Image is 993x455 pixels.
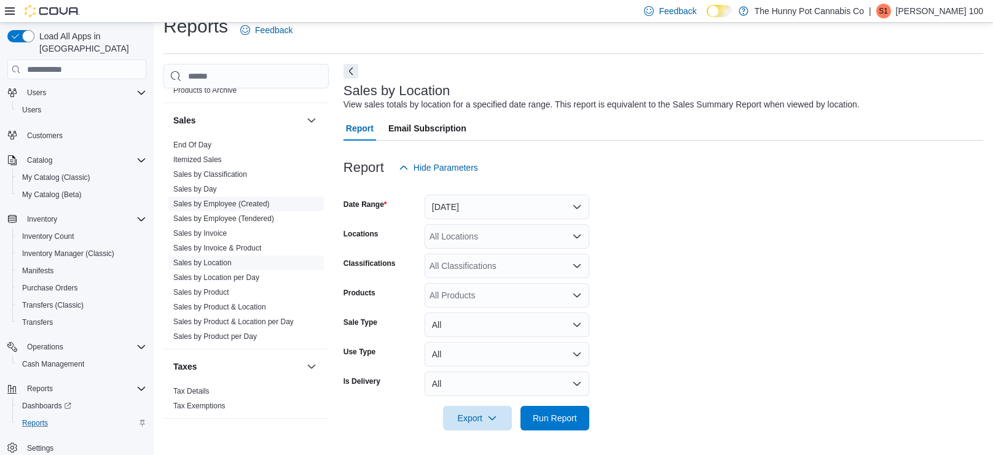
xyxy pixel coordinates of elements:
[17,170,146,185] span: My Catalog (Classic)
[173,169,247,179] span: Sales by Classification
[17,187,87,202] a: My Catalog (Beta)
[173,155,222,164] a: Itemized Sales
[12,314,151,331] button: Transfers
[876,4,891,18] div: Sarah 100
[346,116,374,141] span: Report
[17,263,146,278] span: Manifests
[173,273,259,282] a: Sales by Location per Day
[12,262,151,279] button: Manifests
[173,229,227,238] a: Sales by Invoice
[163,138,329,349] div: Sales
[17,399,76,413] a: Dashboards
[173,258,232,268] span: Sales by Location
[22,212,62,227] button: Inventory
[27,155,52,165] span: Catalog
[17,315,58,330] a: Transfers
[27,88,46,98] span: Users
[173,140,211,150] span: End Of Day
[17,357,89,371] a: Cash Management
[2,126,151,144] button: Customers
[12,356,151,373] button: Cash Management
[173,402,226,410] a: Tax Exemptions
[17,263,58,278] a: Manifests
[22,381,146,396] span: Reports
[343,376,380,386] label: Is Delivery
[533,412,577,424] span: Run Report
[173,332,257,341] a: Sales by Product per Day
[173,273,259,282] span: Sales by Location per Day
[173,401,226,411] span: Tax Exemptions
[879,4,888,18] span: S1
[173,141,211,149] a: End Of Day
[173,185,217,193] a: Sales by Day
[12,397,151,414] a: Dashboards
[22,418,48,428] span: Reports
[17,246,119,261] a: Inventory Manager (Classic)
[173,244,261,252] a: Sales by Invoice & Product
[27,443,53,453] span: Settings
[163,14,228,39] h1: Reports
[173,114,196,126] h3: Sales
[304,113,319,128] button: Sales
[17,281,146,295] span: Purchase Orders
[173,199,270,209] span: Sales by Employee (Created)
[343,229,379,239] label: Locations
[12,101,151,119] button: Users
[425,342,589,367] button: All
[22,300,84,310] span: Transfers (Classic)
[572,290,582,300] button: Open list of options
[27,214,57,224] span: Inventory
[12,279,151,297] button: Purchase Orders
[17,399,146,413] span: Dashboards
[22,153,146,168] span: Catalog
[173,155,222,165] span: Itemized Sales
[173,200,270,208] a: Sales by Employee (Created)
[22,85,146,100] span: Users
[12,186,151,203] button: My Catalog (Beta)
[173,287,229,297] span: Sales by Product
[443,406,512,430] button: Export
[27,131,63,141] span: Customers
[173,184,217,194] span: Sales by Day
[173,387,210,395] a: Tax Details
[22,127,146,142] span: Customers
[896,4,983,18] p: [PERSON_NAME] 100
[22,173,90,182] span: My Catalog (Classic)
[173,303,266,311] a: Sales by Product & Location
[17,103,146,117] span: Users
[17,246,146,261] span: Inventory Manager (Classic)
[22,249,114,259] span: Inventory Manager (Classic)
[17,298,88,313] a: Transfers (Classic)
[869,4,871,18] p: |
[22,190,82,200] span: My Catalog (Beta)
[22,340,68,354] button: Operations
[394,155,483,180] button: Hide Parameters
[343,200,387,209] label: Date Range
[572,261,582,271] button: Open list of options
[25,5,80,17] img: Cova
[343,160,384,175] h3: Report
[255,24,292,36] span: Feedback
[659,5,696,17] span: Feedback
[173,317,294,326] a: Sales by Product & Location per Day
[173,332,257,341] span: Sales by Product per Day
[173,243,261,253] span: Sales by Invoice & Product
[17,416,146,430] span: Reports
[12,297,151,314] button: Transfers (Classic)
[22,381,58,396] button: Reports
[343,64,358,79] button: Next
[17,229,146,244] span: Inventory Count
[17,170,95,185] a: My Catalog (Classic)
[755,4,864,18] p: The Hunny Pot Cannabis Co
[22,153,57,168] button: Catalog
[17,416,53,430] a: Reports
[2,211,151,228] button: Inventory
[173,360,197,373] h3: Taxes
[173,360,302,373] button: Taxes
[173,317,294,327] span: Sales by Product & Location per Day
[343,259,396,268] label: Classifications
[22,231,74,241] span: Inventory Count
[343,347,375,357] label: Use Type
[22,85,51,100] button: Users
